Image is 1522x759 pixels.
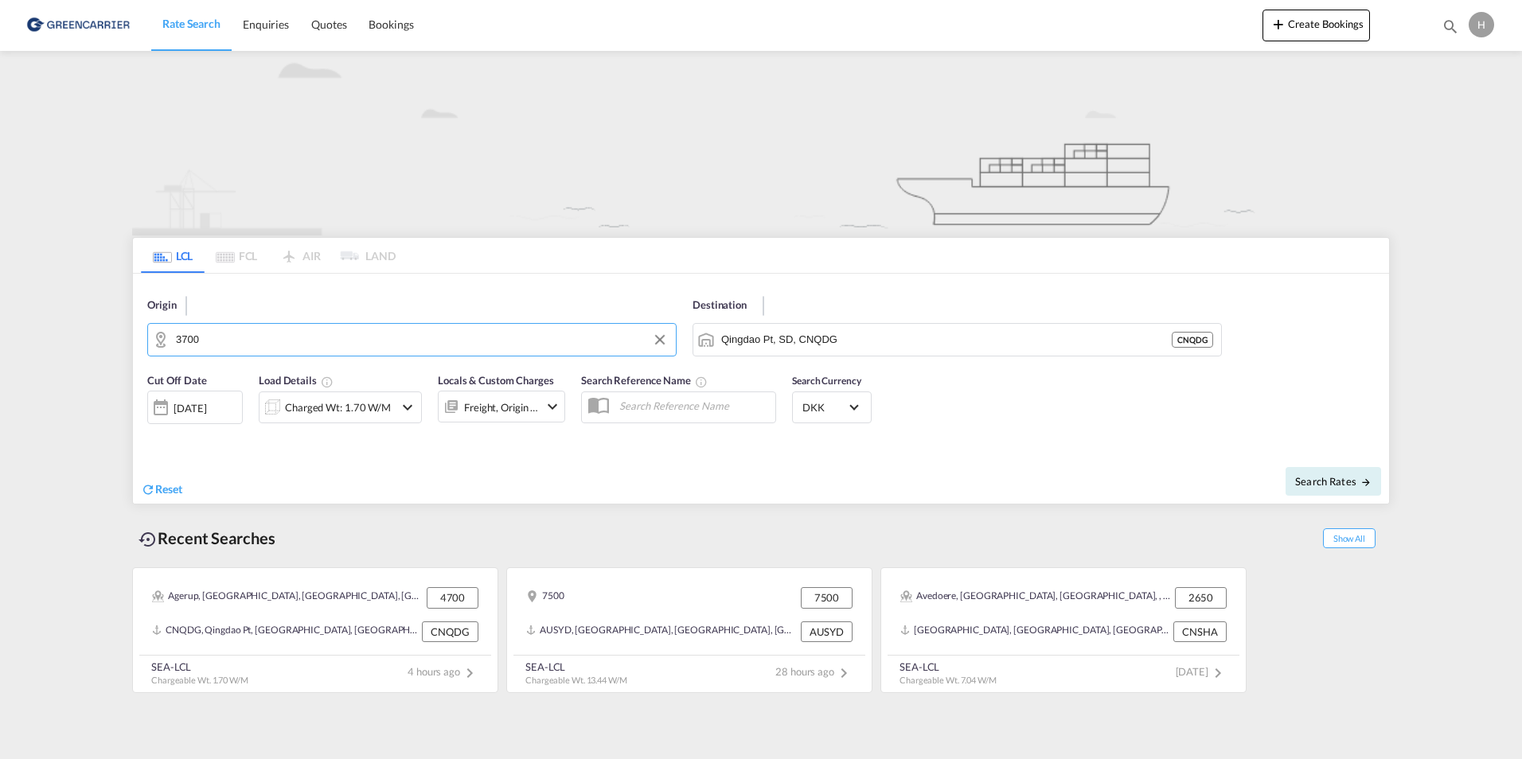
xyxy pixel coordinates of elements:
md-icon: icon-chevron-down [398,398,417,417]
div: CNQDG, Qingdao Pt, SD, China, Greater China & Far East Asia, Asia Pacific [152,621,418,642]
div: Freight Origin Destination [464,396,539,418]
div: Charged Wt: 1.70 W/Micon-chevron-down [259,391,422,423]
input: Search Reference Name [611,394,775,418]
span: Locals & Custom Charges [438,374,554,387]
img: b0b18ec08afe11efb1d4932555f5f09d.png [24,7,131,43]
div: Recent Searches [132,520,282,556]
div: CNSHA, Shanghai, SH, China, Greater China & Far East Asia, Asia Pacific [900,621,1169,642]
div: Agerup, Appenæs, Askov, Basnæs, Bistrup, Blangslev, Boegesoe, Bonderup, Borup, Brandelev, Brorup,... [152,587,423,608]
div: 2650 [1175,587,1227,608]
span: Destination [693,298,747,313]
md-icon: icon-chevron-down [543,397,562,416]
button: Clear Input [648,328,672,352]
recent-search-card: Agerup, [GEOGRAPHIC_DATA], [GEOGRAPHIC_DATA], [GEOGRAPHIC_DATA], [GEOGRAPHIC_DATA], [GEOGRAPHIC_D... [132,567,498,693]
span: Search Currency [792,375,861,387]
img: new-LCL.png [132,51,1390,235]
div: icon-refreshReset [141,481,182,499]
span: DKK [802,400,847,415]
div: SEA-LCL [151,660,248,674]
md-icon: icon-arrow-right [1360,477,1372,488]
div: Origin 3700Destination Qingdao Pt, SD, CNQDGCut Off Date [DATE]SelectLoad DetailsChargeable Weigh... [133,274,1389,504]
input: Search by Door [176,328,668,352]
div: [DATE] [147,391,243,424]
md-tab-item: LCL [141,238,205,273]
input: Search by Port [721,328,1172,352]
span: Bookings [369,18,413,31]
md-icon: icon-chevron-right [1208,664,1227,683]
div: 7500 [801,587,853,608]
md-icon: icon-plus 400-fg [1269,14,1288,33]
span: Enquiries [243,18,289,31]
md-icon: icon-backup-restore [139,530,158,549]
span: Cut Off Date [147,374,207,387]
span: [DATE] [1176,665,1227,678]
div: H [1469,12,1494,37]
md-icon: icon-chevron-right [834,664,853,683]
div: AUSYD [801,621,853,642]
div: 4700 [427,587,478,608]
div: Freight Origin Destinationicon-chevron-down [438,391,565,422]
md-icon: Chargeable Weight [321,376,334,388]
md-icon: icon-magnify [1442,18,1459,35]
md-input-container: 3700 [148,324,676,356]
div: CNSHA [1173,621,1227,642]
div: 7500 [526,587,564,608]
button: Search Ratesicon-arrow-right [1286,467,1381,496]
recent-search-card: 7500 7500AUSYD, [GEOGRAPHIC_DATA], [GEOGRAPHIC_DATA], [GEOGRAPHIC_DATA], [GEOGRAPHIC_DATA] AUSYDS... [506,567,872,693]
span: Search Rates [1295,475,1372,488]
span: Search Reference Name [581,374,708,387]
span: Chargeable Wt. 1.70 W/M [151,675,248,685]
span: 28 hours ago [775,665,853,678]
span: Load Details [259,374,334,387]
md-input-container: Qingdao Pt, SD, CNQDG [693,324,1221,356]
md-icon: icon-chevron-right [460,664,479,683]
div: CNQDG [422,621,478,642]
button: icon-plus 400-fgCreate Bookings [1262,10,1370,41]
span: Show All [1323,528,1376,548]
div: [DATE] [174,401,206,415]
span: Origin [147,298,176,313]
span: Chargeable Wt. 13.44 W/M [525,675,627,685]
div: AUSYD, Sydney, Australia, Oceania, Oceania [526,621,797,642]
recent-search-card: Avedoere, [GEOGRAPHIC_DATA], [GEOGRAPHIC_DATA], , 2650, [GEOGRAPHIC_DATA], [GEOGRAPHIC_DATA], [GE... [880,567,1247,693]
md-datepicker: Select [147,422,159,444]
span: Rate Search [162,17,220,30]
span: 4 hours ago [408,665,479,678]
div: Charged Wt: 1.70 W/M [285,396,391,418]
div: SEA-LCL [525,660,627,674]
div: SEA-LCL [900,660,997,674]
md-icon: icon-refresh [141,482,155,496]
span: Chargeable Wt. 7.04 W/M [900,675,997,685]
div: icon-magnify [1442,18,1459,41]
md-select: Select Currency: kr DKKDenmark Krone [801,395,863,418]
md-pagination-wrapper: Use the left and right arrow keys to navigate between tabs [141,238,396,273]
span: Reset [155,482,182,496]
div: CNQDG [1172,332,1213,348]
md-icon: Your search will be saved by the below given name [695,376,708,388]
div: Avedoere, Broendby Strand, Hvidovre, , 2650, Denmark, Northern Europe, Europe [900,587,1171,608]
span: Quotes [311,18,346,31]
